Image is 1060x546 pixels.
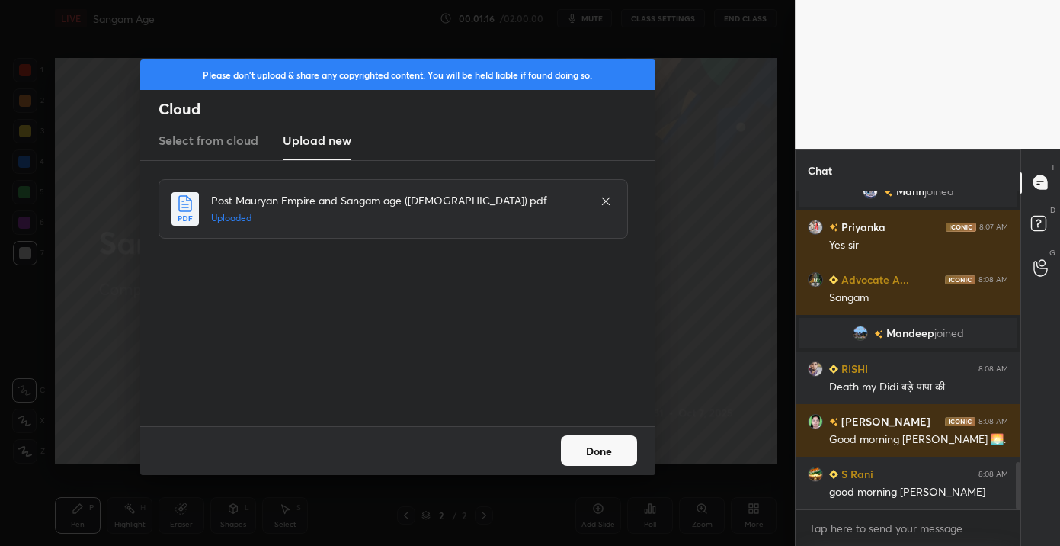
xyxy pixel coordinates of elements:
img: iconic-dark.1390631f.png [945,275,975,284]
h3: Upload new [283,131,351,149]
img: no-rating-badge.077c3623.svg [884,188,893,196]
img: Learner_Badge_beginner_1_8b307cf2a0.svg [829,365,838,374]
button: Done [561,435,637,466]
img: d7d7a2c82b9c4c67966c825a1d21dd83.jpg [853,326,868,341]
h6: S Rani [838,466,873,482]
div: Please don't upload & share any copyrighted content. You will be held liable if found doing so. [140,59,655,90]
div: 8:08 AM [978,364,1008,373]
h6: Advocate A... [838,271,909,287]
h6: [PERSON_NAME] [838,413,930,429]
div: Good morning [PERSON_NAME] 🌅. [829,432,1008,448]
img: Learner_Badge_beginner_1_8b307cf2a0.svg [829,275,838,284]
img: iconic-dark.1390631f.png [946,222,976,231]
p: T [1051,162,1055,173]
div: 8:08 AM [978,416,1008,426]
div: good morning [PERSON_NAME] [829,485,1008,500]
img: 83aad081340248ea9d1824245f6ee638.jpg [863,184,878,199]
div: 8:08 AM [978,275,1008,284]
img: no-rating-badge.077c3623.svg [829,418,838,426]
span: Mann [896,185,924,198]
span: joined [924,185,954,198]
h2: Cloud [159,99,655,119]
p: G [1049,247,1055,259]
div: 8:08 AM [978,469,1008,478]
img: iconic-dark.1390631f.png [945,416,975,426]
span: Mandeep [886,327,934,339]
div: Death my Didi बड़े पापा की [829,380,1008,395]
img: no-rating-badge.077c3623.svg [874,329,883,338]
img: 7c45a08a04924a10956296bb6c845e49.8518440_AAuE7mAcTNvHXXdphfyu16ESHRZgfiCXqDXTls3ZnE2q%3Ds96-c [808,413,823,429]
h6: Priyanka [838,219,885,235]
div: grid [796,191,1020,509]
h4: Post Mauryan Empire and Sangam age ([DEMOGRAPHIC_DATA]).pdf [211,192,584,208]
p: Chat [796,150,844,191]
img: eb2fc0fbd6014a3288944f7e59880267.jpg [808,361,823,376]
img: 51a4156a648642f9a1429975242a7ad0.jpg [808,466,823,481]
img: Learner_Badge_beginner_1_8b307cf2a0.svg [829,470,838,479]
img: 4d21a40b2a7748f9934fd9a17f76b7ad.jpg [808,219,823,234]
p: D [1050,204,1055,216]
div: Yes sir [829,238,1008,253]
h6: RISHI [838,361,868,377]
img: 7d53beb2b6274784b34418eb7cd6c706.jpg [808,271,823,287]
div: 8:07 AM [979,222,1008,231]
h5: Uploaded [211,211,584,225]
img: no-rating-badge.077c3623.svg [829,223,838,232]
div: Sangam [829,291,1008,306]
span: joined [934,327,964,339]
